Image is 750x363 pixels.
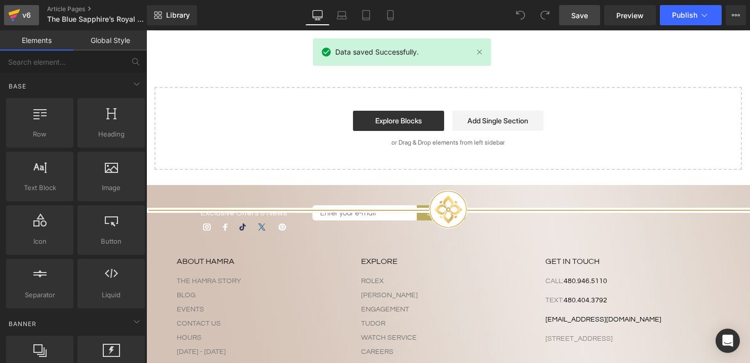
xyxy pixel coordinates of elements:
[660,5,722,25] button: Publish
[4,5,39,25] a: v6
[417,266,461,274] a: 480.404.3792
[305,5,330,25] a: Desktop
[24,109,579,116] p: or Drag & Drop elements from left sidebar
[81,129,142,140] span: Heading
[20,9,33,22] div: v6
[215,272,263,286] a: Engagement
[215,244,238,258] a: Rolex
[30,244,95,258] a: The Hamra Story
[30,272,58,286] a: Events
[9,183,70,193] span: Text Block
[399,286,515,293] a: [EMAIL_ADDRESS][DOMAIN_NAME]
[726,5,746,25] button: More
[47,5,164,13] a: Article Pages
[215,224,389,245] h3: EXPLORE
[535,5,555,25] button: Redo
[616,10,644,21] span: Preview
[81,236,142,247] span: Button
[47,15,144,23] span: The Blue Sapphire’s Royal Legacy | Hamra Jewelers
[30,258,49,272] a: Blog
[30,314,80,329] a: [DATE] - [DATE]
[571,10,588,21] span: Save
[8,81,27,91] span: Base
[8,319,37,329] span: Banner
[81,183,142,193] span: Image
[399,245,573,256] p: CALL:
[399,224,573,245] h3: GET IN TOUCH
[30,286,74,300] a: Contact Us
[81,290,142,300] span: Liquid
[399,303,573,314] p: [STREET_ADDRESS]
[378,5,403,25] a: Mobile
[166,11,190,20] span: Library
[716,329,740,353] div: Open Intercom Messenger
[672,11,697,19] span: Publish
[147,5,197,25] a: New Library
[354,5,378,25] a: Tablet
[215,314,247,329] a: Careers
[215,300,270,314] a: Watch Service
[335,47,419,58] span: Data saved Successfully.
[510,5,531,25] button: Undo
[9,129,70,140] span: Row
[330,5,354,25] a: Laptop
[215,258,271,272] a: [PERSON_NAME]
[417,247,461,254] a: 480.946.5110
[30,224,205,245] h3: ABOUT HAMRA
[73,30,147,51] a: Global Style
[207,80,298,101] a: Explore Blocks
[399,264,573,276] p: TEXT:
[30,300,55,314] a: Hours
[306,80,397,101] a: Add Single Section
[9,290,70,300] span: Separator
[604,5,656,25] a: Preview
[9,236,70,247] span: Icon
[30,329,74,343] a: 10 a.m - 5 p.m
[215,286,239,300] a: TUDOR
